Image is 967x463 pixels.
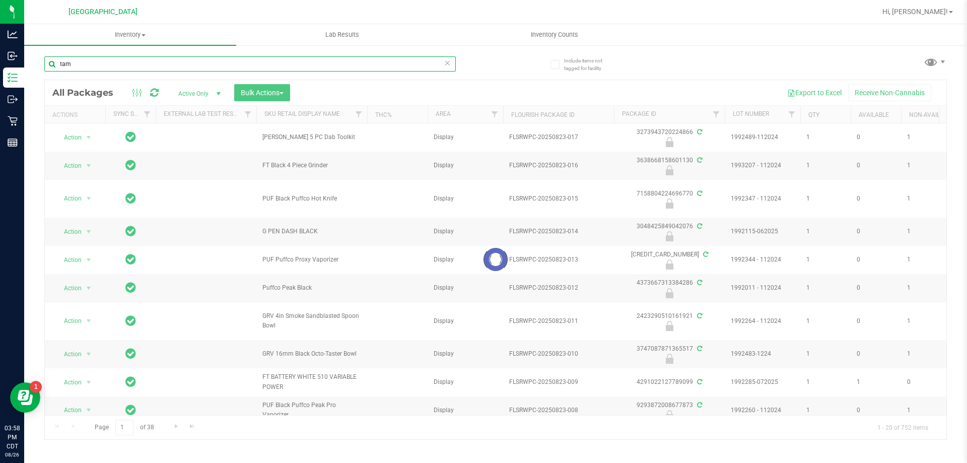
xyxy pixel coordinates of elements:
span: Lab Results [312,30,373,39]
span: Inventory [24,30,236,39]
inline-svg: Inbound [8,51,18,61]
iframe: Resource center unread badge [30,381,42,393]
span: Clear [444,56,451,70]
a: Inventory [24,24,236,45]
inline-svg: Analytics [8,29,18,39]
iframe: Resource center [10,382,40,413]
p: 03:58 PM CDT [5,424,20,451]
span: Include items not tagged for facility [564,57,614,72]
inline-svg: Inventory [8,73,18,83]
a: Inventory Counts [448,24,660,45]
inline-svg: Reports [8,138,18,148]
inline-svg: Outbound [8,94,18,104]
span: [GEOGRAPHIC_DATA] [68,8,137,16]
a: Lab Results [236,24,448,45]
span: Inventory Counts [517,30,592,39]
p: 08/26 [5,451,20,458]
span: Hi, [PERSON_NAME]! [882,8,948,16]
inline-svg: Retail [8,116,18,126]
input: Search Package ID, Item Name, SKU, Lot or Part Number... [44,56,456,72]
